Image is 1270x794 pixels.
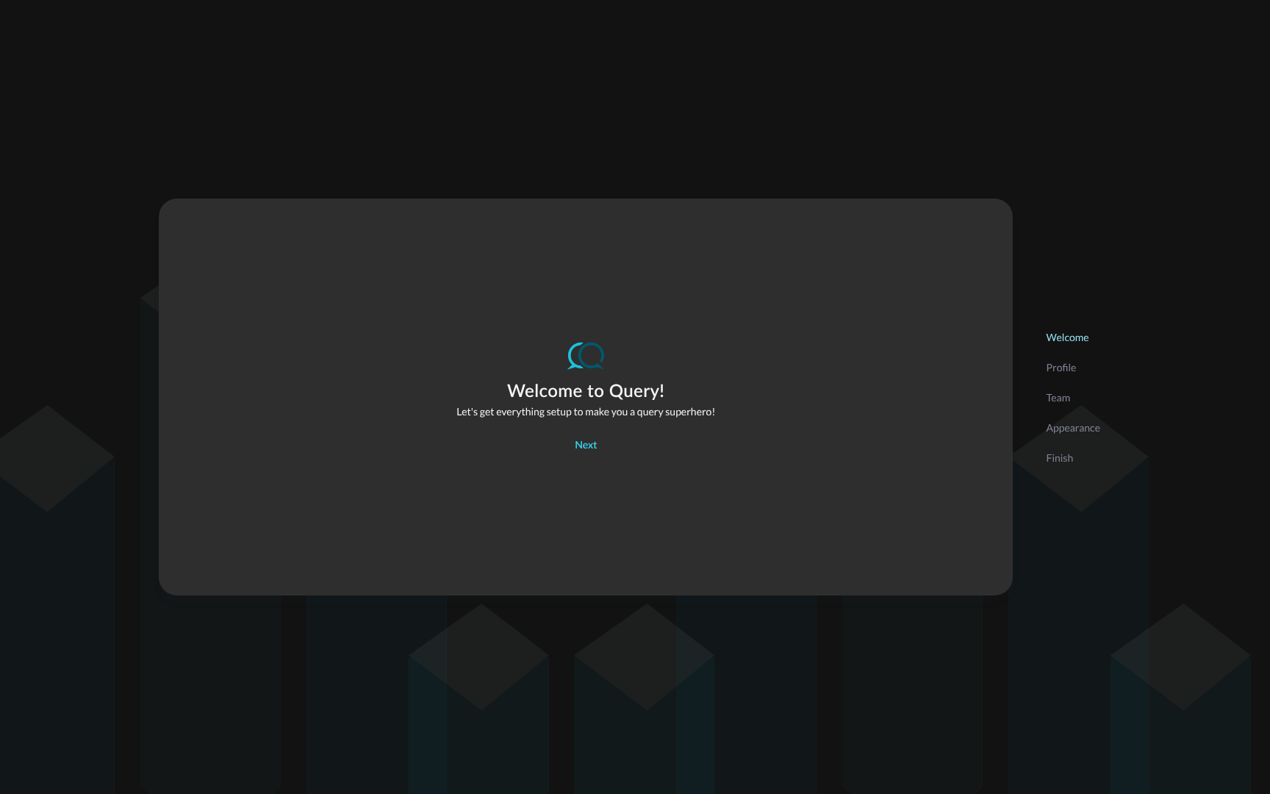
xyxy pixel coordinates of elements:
p: Finish [1046,450,1100,465]
button: Next [566,434,606,457]
p: Let's get everything setup to make you a query superhero! [456,404,715,419]
p: Appearance [1046,420,1100,435]
div: Next [575,437,597,455]
p: Profile [1046,360,1100,375]
h2: Welcome to Query! [456,380,715,404]
p: Welcome [1046,329,1100,345]
p: Team [1046,390,1100,405]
